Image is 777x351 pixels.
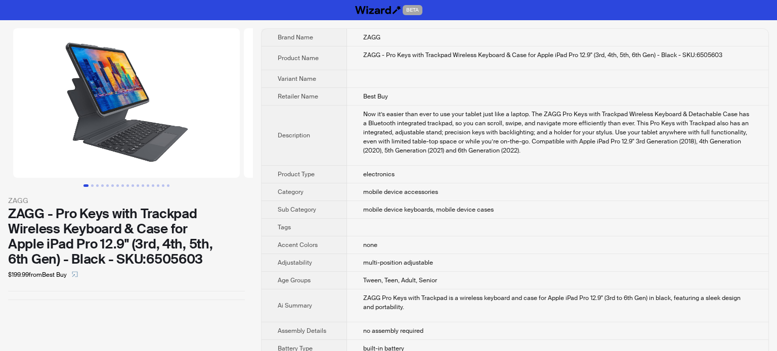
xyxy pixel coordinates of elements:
button: Go to slide 12 [142,184,144,187]
button: Go to slide 16 [162,184,164,187]
button: Go to slide 15 [157,184,159,187]
span: Ai Summary [278,302,312,310]
span: Variant Name [278,75,316,83]
div: ZAGG - Pro Keys with Trackpad Wireless Keyboard & Case for Apple iPad Pro 12.9" (3rd, 4th, 5th, 6... [363,51,752,60]
span: multi-position adjustable [363,259,433,267]
span: Accent Colors [278,241,318,249]
span: Age Groups [278,276,311,284]
button: Go to slide 1 [83,184,89,187]
span: electronics [363,170,395,178]
button: Go to slide 13 [147,184,149,187]
button: Go to slide 7 [116,184,119,187]
span: Sub Category [278,206,316,214]
span: none [363,241,377,249]
button: Go to slide 6 [111,184,114,187]
span: Product Type [278,170,315,178]
span: Retailer Name [278,92,318,101]
span: Best Buy [363,92,388,101]
span: ZAGG [363,33,380,41]
button: Go to slide 3 [96,184,99,187]
img: ZAGG - Pro Keys with Trackpad Wireless Keyboard & Case for Apple iPad Pro 12.9" (3rd, 4th, 5th, 6... [244,28,470,178]
div: ZAGG - Pro Keys with Trackpad Wireless Keyboard & Case for Apple iPad Pro 12.9" (3rd, 4th, 5th, 6... [8,206,245,267]
span: select [72,271,78,277]
span: no assembly required [363,327,423,335]
span: Product Name [278,54,319,62]
div: ZAGG [8,195,245,206]
button: Go to slide 10 [132,184,134,187]
span: mobile device keyboards, mobile device cases [363,206,494,214]
span: BETA [403,5,422,15]
span: Tween, Teen, Adult, Senior [363,276,437,284]
button: Go to slide 8 [121,184,124,187]
span: mobile device accessories [363,188,438,196]
span: Tags [278,223,291,231]
span: Adjustability [278,259,312,267]
div: $199.99 from Best Buy [8,267,245,283]
button: Go to slide 17 [167,184,169,187]
span: Category [278,188,304,196]
span: Assembly Details [278,327,326,335]
button: Go to slide 5 [106,184,109,187]
button: Go to slide 2 [91,184,94,187]
div: Now it’s easier than ever to use your tablet just like a laptop. The ZAGG Pro Keys with Trackpad ... [363,110,752,155]
button: Go to slide 11 [137,184,139,187]
button: Go to slide 14 [152,184,154,187]
div: ZAGG Pro Keys with Trackpad is a wireless keyboard and case for Apple iPad Pro 12.9" (3rd to 6th ... [363,293,752,312]
span: Brand Name [278,33,313,41]
span: Description [278,131,310,139]
button: Go to slide 9 [126,184,129,187]
img: ZAGG - Pro Keys with Trackpad Wireless Keyboard & Case for Apple iPad Pro 12.9" (3rd, 4th, 5th, 6... [13,28,240,178]
button: Go to slide 4 [101,184,104,187]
